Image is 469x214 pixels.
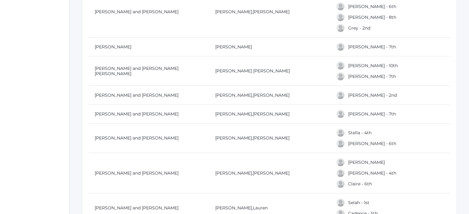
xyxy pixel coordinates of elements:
[336,198,345,207] div: Selah Williams
[348,181,372,187] a: Claire - 6th
[253,205,268,211] a: Lauren
[95,205,179,211] a: [PERSON_NAME] and [PERSON_NAME]
[348,141,396,146] a: [PERSON_NAME] - 6th
[95,9,179,14] a: [PERSON_NAME] and [PERSON_NAME]
[95,111,179,117] a: [PERSON_NAME] and [PERSON_NAME]
[348,4,396,9] a: [PERSON_NAME] - 6th
[336,179,345,188] div: Claire Williams
[209,105,330,123] td: ,
[336,128,345,137] div: Stella Weiland
[348,44,396,50] a: [PERSON_NAME] - 7th
[215,68,290,74] a: [PERSON_NAME] [PERSON_NAME]
[95,44,131,50] a: [PERSON_NAME]
[95,66,179,76] a: [PERSON_NAME] and [PERSON_NAME] [PERSON_NAME]
[336,139,345,148] div: Lena Weiland
[253,135,290,141] a: [PERSON_NAME]
[215,44,252,50] a: [PERSON_NAME]
[336,61,345,70] div: Allie Grace Gregory
[95,135,179,141] a: [PERSON_NAME] and [PERSON_NAME]
[215,111,252,117] a: [PERSON_NAME]
[336,42,345,51] div: Abrahm Thompson
[253,9,290,14] a: [PERSON_NAME]
[336,168,345,178] div: Charles Williams
[336,13,345,22] div: Aubrey Thomas
[348,14,396,20] a: [PERSON_NAME] - 8th
[215,205,252,211] a: [PERSON_NAME]
[348,159,385,165] a: [PERSON_NAME]
[336,109,345,119] div: Whitney Waddell
[215,170,252,176] a: [PERSON_NAME]
[336,158,345,167] div: John Lee Williams
[215,135,252,141] a: [PERSON_NAME]
[253,170,290,176] a: [PERSON_NAME]
[215,92,252,98] a: [PERSON_NAME]
[253,92,290,98] a: [PERSON_NAME]
[209,153,330,193] td: ,
[348,25,370,31] a: Grey - 2nd
[336,2,345,11] div: Kate Thomas
[253,111,290,117] a: [PERSON_NAME]
[95,170,179,176] a: [PERSON_NAME] and [PERSON_NAME]
[348,74,396,79] a: [PERSON_NAME] - 7th
[348,111,396,117] a: [PERSON_NAME] - 7th
[348,92,397,98] a: [PERSON_NAME] - 2nd
[348,200,369,205] a: Selah - 1st
[215,9,252,14] a: [PERSON_NAME]
[348,170,396,176] a: [PERSON_NAME] - 4th
[209,123,330,153] td: ,
[95,92,179,98] a: [PERSON_NAME] and [PERSON_NAME]
[336,91,345,100] div: Taylor Vanni
[336,23,345,33] div: Grey Thomas
[348,63,398,68] a: [PERSON_NAME] - 10th
[336,72,345,81] div: John Gregory
[348,130,372,135] a: Stella - 4th
[209,86,330,105] td: ,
